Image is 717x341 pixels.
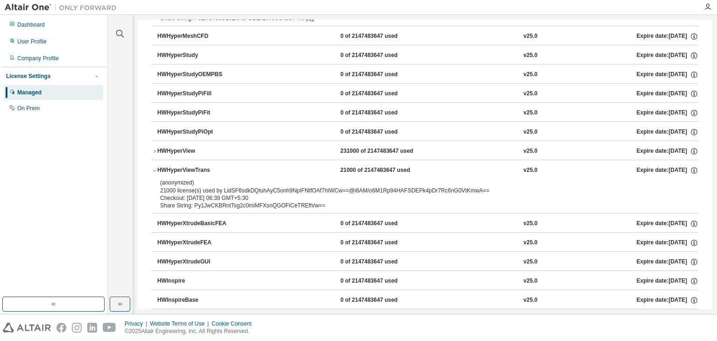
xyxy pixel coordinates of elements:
[523,220,537,228] div: v25.0
[157,233,698,253] button: HWHyperXtrudeFEA0 of 2147483647 usedv25.0Expire date:[DATE]
[340,128,424,136] div: 0 of 2147483647 used
[157,296,241,305] div: HWInspireBase
[637,128,698,136] div: Expire date: [DATE]
[160,179,668,194] div: 21000 license(s) used by LidSF6sdkDQtuhAyC5onh9NpIFNtfOAf7hiWCw==@i8AM/o6M1Rp94HAFSDEPk4pDr7Rc6nG...
[157,271,698,291] button: HWInspire0 of 2147483647 usedv25.0Expire date:[DATE]
[157,32,241,41] div: HWHyperMeshCFD
[523,32,537,41] div: v25.0
[523,258,537,266] div: v25.0
[157,103,698,123] button: HWHyperStudyPiFit0 of 2147483647 usedv25.0Expire date:[DATE]
[157,84,698,104] button: HWHyperStudyPiFill0 of 2147483647 usedv25.0Expire date:[DATE]
[157,122,698,142] button: HWHyperStudyPiOpt0 of 2147483647 usedv25.0Expire date:[DATE]
[157,147,241,156] div: HWHyperView
[5,3,121,12] img: Altair One
[56,323,66,333] img: facebook.svg
[523,239,537,247] div: v25.0
[211,320,257,327] div: Cookie Consent
[340,166,424,175] div: 21000 of 2147483647 used
[637,166,698,175] div: Expire date: [DATE]
[157,51,241,60] div: HWHyperStudy
[637,277,698,285] div: Expire date: [DATE]
[87,323,97,333] img: linkedin.svg
[637,109,698,117] div: Expire date: [DATE]
[523,71,537,79] div: v25.0
[3,323,51,333] img: altair_logo.svg
[637,220,698,228] div: Expire date: [DATE]
[340,296,424,305] div: 0 of 2147483647 used
[157,90,241,98] div: HWHyperStudyPiFill
[72,323,82,333] img: instagram.svg
[17,38,47,45] div: User Profile
[157,213,698,234] button: HWHyperXtrudeBasicFEA0 of 2147483647 usedv25.0Expire date:[DATE]
[523,128,537,136] div: v25.0
[340,239,424,247] div: 0 of 2147483647 used
[637,239,698,247] div: Expire date: [DATE]
[157,277,241,285] div: HWInspire
[157,64,698,85] button: HWHyperStudyOEMPBS0 of 2147483647 usedv25.0Expire date:[DATE]
[157,26,698,47] button: HWHyperMeshCFD0 of 2147483647 usedv25.0Expire date:[DATE]
[637,71,698,79] div: Expire date: [DATE]
[340,32,424,41] div: 0 of 2147483647 used
[340,90,424,98] div: 0 of 2147483647 used
[157,166,241,175] div: HWHyperViewTrans
[157,128,241,136] div: HWHyperStudyPiOpt
[523,296,537,305] div: v25.0
[152,141,698,162] button: HWHyperView231000 of 2147483647 usedv25.0Expire date:[DATE]
[17,55,59,62] div: Company Profile
[340,109,424,117] div: 0 of 2147483647 used
[340,277,424,285] div: 0 of 2147483647 used
[340,258,424,266] div: 0 of 2147483647 used
[340,71,424,79] div: 0 of 2147483647 used
[160,202,668,209] div: Share String: Py1JwCKBRntTsg2c0miMFXsnQGOFiCeTREfh/w==
[157,45,698,66] button: HWHyperStudy0 of 2147483647 usedv25.0Expire date:[DATE]
[157,252,698,272] button: HWHyperXtrudeGUI0 of 2147483647 usedv25.0Expire date:[DATE]
[523,109,537,117] div: v25.0
[103,323,116,333] img: youtube.svg
[637,90,698,98] div: Expire date: [DATE]
[637,258,698,266] div: Expire date: [DATE]
[150,320,211,327] div: Website Terms of Use
[17,89,42,96] div: Managed
[340,51,424,60] div: 0 of 2147483647 used
[340,147,424,156] div: 231000 of 2147483647 used
[637,32,698,41] div: Expire date: [DATE]
[152,160,698,181] button: HWHyperViewTrans21000 of 2147483647 usedv25.0Expire date:[DATE]
[523,90,537,98] div: v25.0
[125,320,150,327] div: Privacy
[157,239,241,247] div: HWHyperXtrudeFEA
[637,147,698,156] div: Expire date: [DATE]
[340,220,424,228] div: 0 of 2147483647 used
[523,277,537,285] div: v25.0
[637,51,698,60] div: Expire date: [DATE]
[523,51,537,60] div: v25.0
[157,220,241,228] div: HWHyperXtrudeBasicFEA
[17,21,45,28] div: Dashboard
[17,105,40,112] div: On Prem
[160,194,668,202] div: Checkout: [DATE] 06:39 GMT+5:30
[523,147,537,156] div: v25.0
[6,72,50,80] div: License Settings
[523,166,537,175] div: v25.0
[157,258,241,266] div: HWHyperXtrudeGUI
[157,290,698,311] button: HWInspireBase0 of 2147483647 usedv25.0Expire date:[DATE]
[157,109,241,117] div: HWHyperStudyPiFit
[160,179,668,187] p: (anonymized)
[125,327,257,335] p: © 2025 Altair Engineering, Inc. All Rights Reserved.
[637,296,698,305] div: Expire date: [DATE]
[157,71,241,79] div: HWHyperStudyOEMPBS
